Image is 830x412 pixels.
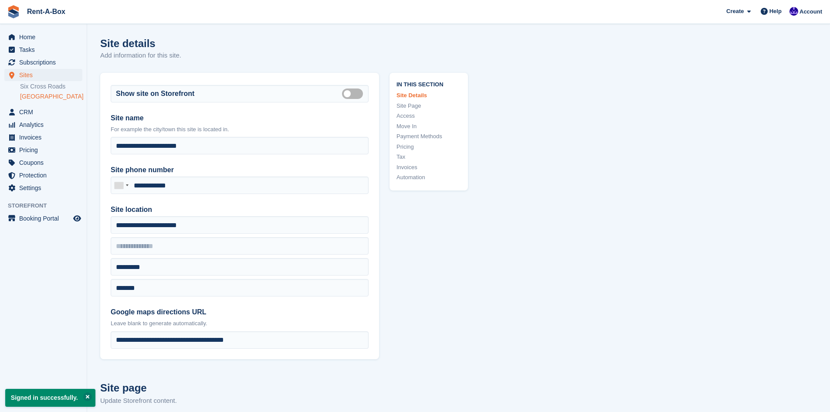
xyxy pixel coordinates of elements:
span: Booking Portal [19,212,71,225]
img: stora-icon-8386f47178a22dfd0bd8f6a31ec36ba5ce8667c1dd55bd0f319d3a0aa187defe.svg [7,5,20,18]
h2: Site page [100,380,379,396]
label: Is public [342,93,366,94]
span: Settings [19,182,71,194]
label: Google maps directions URL [111,307,369,317]
label: Site name [111,113,369,123]
p: Update Storefront content. [100,396,379,406]
span: CRM [19,106,71,118]
a: menu [4,131,82,143]
span: Coupons [19,157,71,169]
span: Tasks [19,44,71,56]
a: Payment Methods [396,132,461,141]
a: menu [4,157,82,169]
a: Rent-A-Box [24,4,69,19]
a: [GEOGRAPHIC_DATA] [20,92,82,101]
label: Site phone number [111,165,369,175]
a: menu [4,69,82,81]
a: Preview store [72,213,82,224]
a: Move In [396,122,461,131]
span: In this section [396,80,461,88]
span: Help [769,7,782,16]
span: Create [726,7,744,16]
label: Site location [111,204,369,215]
p: Signed in successfully. [5,389,95,407]
span: Sites [19,69,71,81]
a: menu [4,144,82,156]
a: menu [4,44,82,56]
img: Colin O Shea [789,7,798,16]
span: Subscriptions [19,56,71,68]
span: Analytics [19,119,71,131]
a: Six Cross Roads [20,82,82,91]
span: Protection [19,169,71,181]
p: Leave blank to generate automatically. [111,319,369,328]
span: Account [800,7,822,16]
a: Automation [396,173,461,182]
a: menu [4,106,82,118]
span: Home [19,31,71,43]
label: Show site on Storefront [116,89,194,99]
a: menu [4,169,82,181]
h1: Site details [100,37,181,49]
p: Add information for this site. [100,51,181,61]
a: menu [4,31,82,43]
a: menu [4,56,82,68]
span: Storefront [8,201,87,210]
a: menu [4,212,82,225]
a: Site Details [396,91,461,100]
a: Invoices [396,163,461,172]
span: Pricing [19,144,71,156]
span: Invoices [19,131,71,143]
a: Site Page [396,102,461,110]
a: menu [4,182,82,194]
a: Access [396,112,461,120]
p: For example the city/town this site is located in. [111,125,369,134]
a: Tax [396,153,461,161]
a: Pricing [396,143,461,151]
a: menu [4,119,82,131]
